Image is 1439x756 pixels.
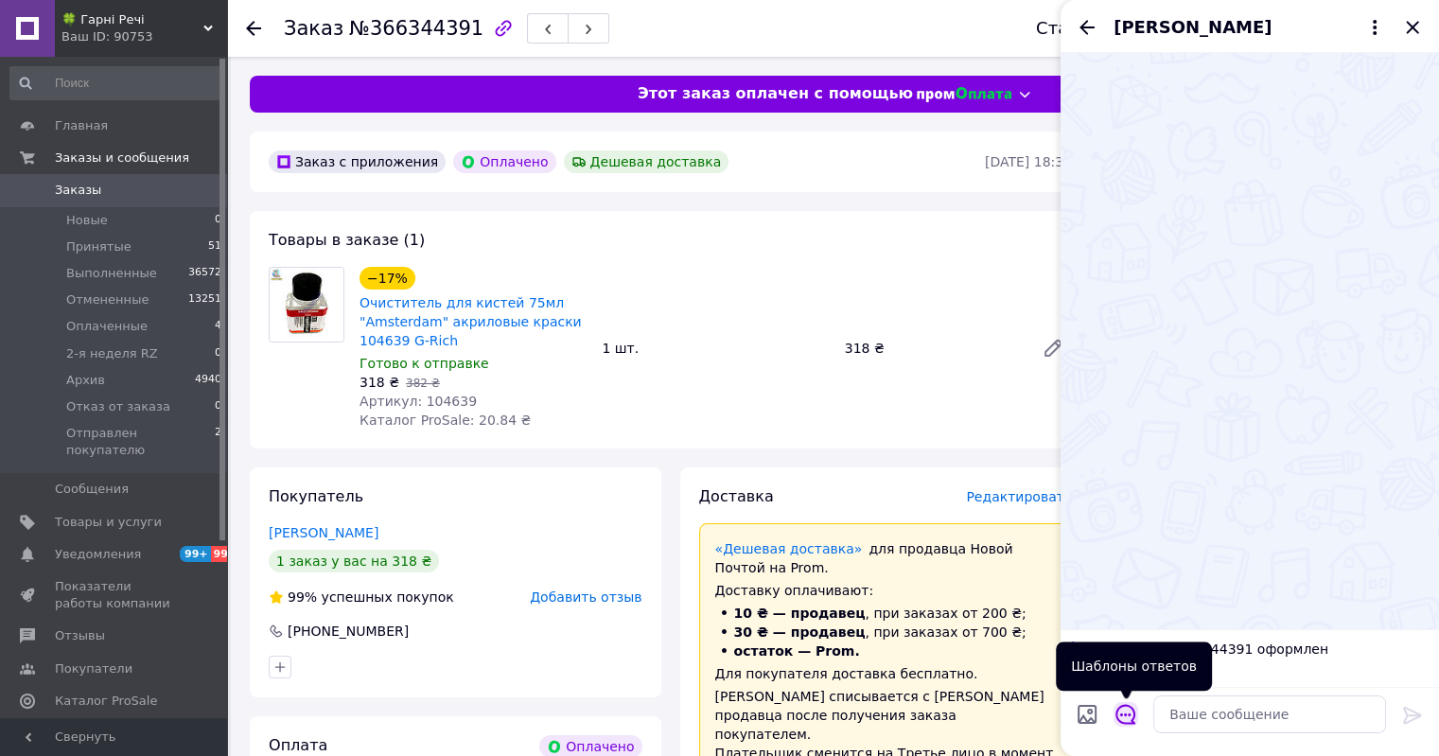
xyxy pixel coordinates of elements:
[453,150,555,173] div: Оплачено
[55,660,132,677] span: Покупатели
[269,588,454,607] div: успешных покупок
[66,345,158,362] span: 2-я неделя RZ
[349,17,483,40] span: №366344391
[1114,15,1386,40] button: [PERSON_NAME]
[55,182,101,199] span: Заказы
[55,117,108,134] span: Главная
[55,481,129,498] span: Сообщения
[215,318,221,335] span: 4
[180,546,211,562] span: 99+
[246,19,261,38] div: Вернуться назад
[1114,702,1138,727] button: Открыть шаблоны ответов
[406,377,440,390] span: 382 ₴
[1119,640,1428,659] span: Заказ №366344391 оформлен
[360,413,531,428] span: Каталог ProSale: 20.84 ₴
[1056,642,1212,691] div: Шаблоны ответов
[1114,15,1272,40] span: [PERSON_NAME]
[269,487,363,505] span: Покупатель
[360,295,582,348] a: Очиститель для кистей 75мл "Amsterdam" акриловые краски 104639 G-Rich
[55,693,157,710] span: Каталог ProSale
[1036,19,1163,38] div: Статус заказа
[66,212,108,229] span: Новые
[360,267,415,290] div: −17%
[715,664,1057,683] div: Для покупателя доставка бесплатно.
[61,28,227,45] div: Ваш ID: 90753
[284,17,343,40] span: Заказ
[215,398,221,415] span: 0
[66,291,149,308] span: Отмененные
[9,66,223,100] input: Поиск
[61,11,203,28] span: 🍀 Гарні Речі
[1076,16,1098,39] button: Назад
[55,514,162,531] span: Товары и услуги
[837,335,1027,361] div: 318 ₴
[188,291,221,308] span: 13251
[55,149,189,167] span: Заказы и сообщения
[360,356,489,371] span: Готово к отправке
[734,624,866,640] span: 30 ₴ — продавец
[1034,329,1072,367] a: Редактировать
[734,643,860,659] span: остаток — Prom.
[215,345,221,362] span: 0
[288,589,317,605] span: 99%
[215,425,221,459] span: 2
[269,150,446,173] div: Заказ с приложения
[270,268,343,342] img: Очиститель для кистей 75мл "Amsterdam" акриловые краски 104639 G-Rich
[66,265,157,282] span: Выполненные
[734,606,866,621] span: 10 ₴ — продавец
[699,487,774,505] span: Доставка
[269,736,327,754] span: Оплата
[966,489,1072,504] span: Редактировать
[530,589,641,605] span: Добавить отзыв
[715,541,863,556] a: «Дешевая доставка»
[66,318,148,335] span: Оплаченные
[1401,16,1424,39] button: Закрыть
[715,604,1057,623] li: , при заказах от 200 ₴;
[564,150,729,173] div: Дешевая доставка
[269,525,378,540] a: [PERSON_NAME]
[594,335,836,361] div: 1 шт.
[638,83,913,105] span: Этот заказ оплачен с помощью
[55,627,105,644] span: Отзывы
[55,578,175,612] span: Показатели работы компании
[360,394,477,409] span: Артикул: 104639
[286,622,411,641] div: [PHONE_NUMBER]
[215,212,221,229] span: 0
[188,265,221,282] span: 36572
[66,425,215,459] span: Отправлен покупателю
[66,372,105,389] span: Архив
[66,238,132,255] span: Принятые
[269,231,425,249] span: Товары в заказе (1)
[55,546,141,563] span: Уведомления
[715,623,1057,642] li: , при заказах от 700 ₴;
[211,546,242,562] span: 99+
[985,154,1072,169] time: [DATE] 18:30
[208,238,221,255] span: 51
[66,398,170,415] span: Отказ от заказа
[269,550,439,572] div: 1 заказ у вас на 318 ₴
[360,375,399,390] span: 318 ₴
[715,581,1057,600] div: Доставку оплачивают:
[715,539,1057,577] div: для продавца Новой Почтой на Prom.
[195,372,221,389] span: 4940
